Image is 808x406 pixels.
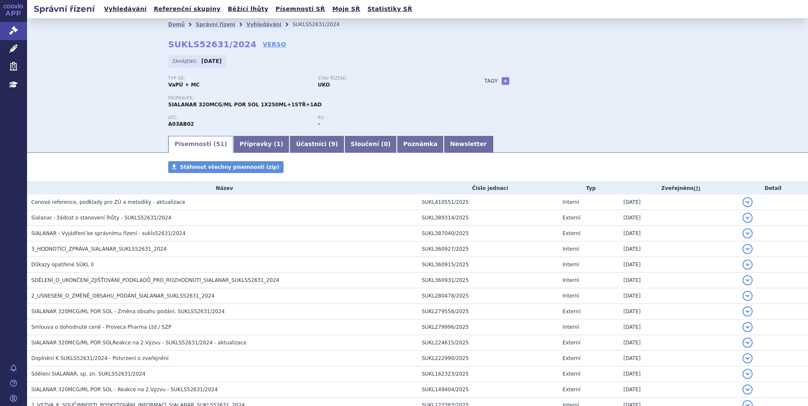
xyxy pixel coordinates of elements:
[418,351,558,366] td: SUKL222990/2025
[31,293,215,299] span: 2_USNESENÍ_O_ZMĚNĚ_OBSAHU_PODÁNÍ_SIALANAR_SUKLS52631_2024
[619,335,738,351] td: [DATE]
[562,355,580,361] span: Externí
[225,3,271,15] a: Běžící lhůty
[562,371,580,377] span: Externí
[562,277,579,283] span: Interní
[418,195,558,210] td: SUKL410551/2025
[619,182,738,195] th: Zveřejněno
[562,230,580,236] span: Externí
[397,136,444,153] a: Poznámka
[168,82,199,88] strong: VaPÚ + MC
[172,58,199,65] span: Zahájeno:
[276,141,281,147] span: 1
[331,141,336,147] span: 9
[742,197,753,207] button: detail
[619,257,738,273] td: [DATE]
[562,262,579,268] span: Interní
[168,102,322,108] span: SIALANAR 320MCG/ML POR SOL 1X250ML+1STŘ+1AD
[619,273,738,288] td: [DATE]
[418,382,558,398] td: SUKL149404/2025
[619,195,738,210] td: [DATE]
[418,273,558,288] td: SUKL360931/2025
[168,121,194,127] strong: GLYKOPYRRONIUM-BROMID
[562,387,580,392] span: Externí
[742,353,753,363] button: detail
[31,277,279,283] span: SDĚLENÍ_O_UKONČENÍ_ZJIŠŤOVÁNÍ_PODKLADŮ_PRO_ROZHODNUTÍ_SIALANAR_SUKLS52631_2024
[558,182,619,195] th: Typ
[742,322,753,332] button: detail
[101,3,149,15] a: Vyhledávání
[168,22,185,27] a: Domů
[246,22,281,27] a: Vyhledávání
[168,115,309,120] p: ATC:
[418,210,558,226] td: SUKL389314/2025
[318,121,320,127] strong: -
[484,76,498,86] h3: Tagy
[742,228,753,238] button: detail
[562,215,580,221] span: Externí
[318,115,459,120] p: RS:
[27,3,101,15] h2: Správní řízení
[31,355,169,361] span: Doplnění K SUKLS52631/2024 - Potvrzení o zveřejnění
[742,306,753,317] button: detail
[418,319,558,335] td: SUKL279996/2025
[418,257,558,273] td: SUKL360915/2025
[619,366,738,382] td: [DATE]
[384,141,388,147] span: 0
[31,371,145,377] span: Sdělení SIALANAR, sp. zn. SUKLS52631/2024
[619,226,738,241] td: [DATE]
[31,324,171,330] span: Smlouva o dohodnuté ceně - Proveca Pharma Ltd./ SZP
[418,288,558,304] td: SUKL280478/2025
[418,226,558,241] td: SUKL387040/2025
[31,230,186,236] span: SIALANAR - Vyjádření ke správnímu řízení - sukls52631/2024
[273,3,328,15] a: Písemnosti SŘ
[619,382,738,398] td: [DATE]
[562,199,579,205] span: Interní
[180,164,279,170] span: Stáhnout všechny písemnosti (zip)
[418,182,558,195] th: Číslo jednací
[742,213,753,223] button: detail
[31,340,246,346] span: SIALANAR 320MCG/ML POR SOLReakce na 2.Výzvu - SUKLS52631/2024 - aktualizace
[742,275,753,285] button: detail
[31,387,218,392] span: SIALANAR 320MCG/ML POR SOL - Reakce na 2.Výzvu - SUKLS52631/2024
[444,136,493,153] a: Newsletter
[151,3,223,15] a: Referenční skupiny
[418,304,558,319] td: SUKL279556/2025
[738,182,808,195] th: Detail
[619,241,738,257] td: [DATE]
[31,309,225,314] span: SIALANAR 320MCG/ML POR SOL - Změna obsahu podání, SUKLS52631/2024
[233,136,289,153] a: Přípravky (1)
[196,22,235,27] a: Správní řízení
[693,186,700,192] abbr: (?)
[562,246,579,252] span: Interní
[318,76,459,81] p: Stav řízení:
[318,82,330,88] strong: UKO
[31,246,167,252] span: 3_HODNOTÍCÍ_ZPRÁVA_SIALANAR_SUKLS52631_2024
[742,260,753,270] button: detail
[31,262,94,268] span: Důkazy opatřené SÚKL II
[418,366,558,382] td: SUKL162323/2025
[619,304,738,319] td: [DATE]
[562,293,579,299] span: Interní
[344,136,397,153] a: Sloučení (0)
[365,3,415,15] a: Statistiky SŘ
[31,215,172,221] span: Sialanar - žádost o stanovení lhůty - SUKLS52631/2024
[168,39,257,49] strong: SUKLS52631/2024
[418,335,558,351] td: SUKL224615/2025
[168,76,309,81] p: Typ SŘ:
[168,136,233,153] a: Písemnosti (51)
[31,199,185,205] span: Cenové reference, podklady pro ZÚ a metodiky - aktualizace
[742,384,753,395] button: detail
[502,77,509,85] a: +
[168,96,467,101] p: Přípravek:
[418,241,558,257] td: SUKL360927/2025
[562,324,579,330] span: Interní
[619,210,738,226] td: [DATE]
[742,338,753,348] button: detail
[289,136,344,153] a: Účastníci (9)
[216,141,224,147] span: 51
[742,244,753,254] button: detail
[202,58,222,64] strong: [DATE]
[562,340,580,346] span: Externí
[168,161,284,173] a: Stáhnout všechny písemnosti (zip)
